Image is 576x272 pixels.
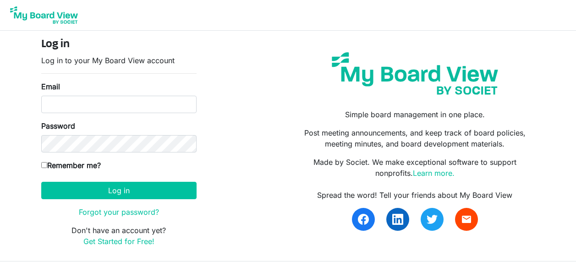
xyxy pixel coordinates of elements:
img: My Board View Logo [7,4,81,27]
span: email [461,214,472,225]
input: Remember me? [41,162,47,168]
label: Email [41,81,60,92]
h4: Log in [41,38,197,51]
img: linkedin.svg [392,214,403,225]
a: Get Started for Free! [83,237,154,246]
img: my-board-view-societ.svg [325,45,505,102]
img: facebook.svg [358,214,369,225]
a: email [455,208,478,231]
p: Made by Societ. We make exceptional software to support nonprofits. [295,157,535,179]
img: twitter.svg [427,214,438,225]
button: Log in [41,182,197,199]
p: Don't have an account yet? [41,225,197,247]
a: Forgot your password? [79,207,159,217]
p: Simple board management in one place. [295,109,535,120]
p: Post meeting announcements, and keep track of board policies, meeting minutes, and board developm... [295,127,535,149]
label: Password [41,120,75,131]
a: Learn more. [413,169,455,178]
label: Remember me? [41,160,101,171]
div: Spread the word! Tell your friends about My Board View [295,190,535,201]
p: Log in to your My Board View account [41,55,197,66]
